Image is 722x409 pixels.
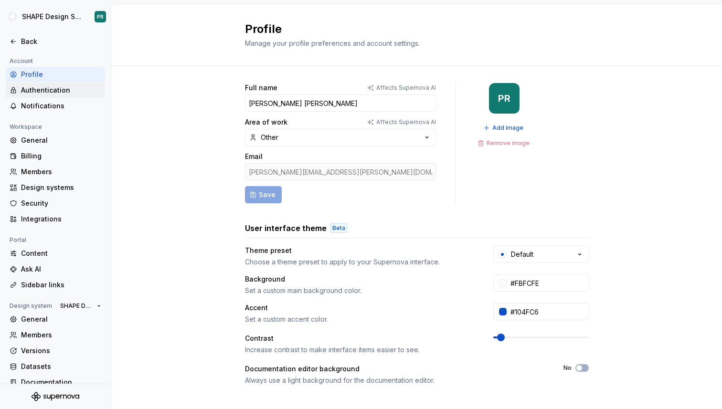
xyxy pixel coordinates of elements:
[6,359,105,374] a: Datasets
[21,199,101,208] div: Security
[245,376,546,385] div: Always use a light background for the documentation editor.
[492,124,523,132] span: Add image
[245,83,277,93] label: Full name
[21,280,101,290] div: Sidebar links
[21,330,101,340] div: Members
[21,315,101,324] div: General
[6,34,105,49] a: Back
[376,118,436,126] p: Affects Supernova AI
[245,274,476,284] div: Background
[6,67,105,82] a: Profile
[21,151,101,161] div: Billing
[245,364,546,374] div: Documentation editor background
[493,246,589,263] button: Default
[7,11,18,22] img: 1131f18f-9b94-42a4-847a-eabb54481545.png
[507,303,589,320] input: #104FC6
[21,183,101,192] div: Design systems
[245,345,476,355] div: Increase contrast to make interface items easier to see.
[6,246,105,261] a: Content
[6,234,30,246] div: Portal
[21,346,101,356] div: Versions
[245,315,476,324] div: Set a custom accent color.
[6,277,105,293] a: Sidebar links
[6,98,105,114] a: Notifications
[6,133,105,148] a: General
[21,249,101,258] div: Content
[480,121,528,135] button: Add image
[245,152,263,161] label: Email
[21,378,101,387] div: Documentation
[6,148,105,164] a: Billing
[6,343,105,358] a: Versions
[2,6,109,27] button: SHAPE Design SystemPR
[6,327,105,343] a: Members
[6,375,105,390] a: Documentation
[32,392,79,401] svg: Supernova Logo
[376,84,436,92] p: Affects Supernova AI
[6,262,105,277] a: Ask AI
[6,196,105,211] a: Security
[6,121,46,133] div: Workspace
[6,83,105,98] a: Authentication
[245,334,476,343] div: Contrast
[245,222,327,234] h3: User interface theme
[245,286,476,295] div: Set a custom main background color.
[330,223,347,233] div: Beta
[21,101,101,111] div: Notifications
[21,264,101,274] div: Ask AI
[6,211,105,227] a: Integrations
[21,85,101,95] div: Authentication
[511,250,533,259] div: Default
[21,136,101,145] div: General
[245,246,476,255] div: Theme preset
[563,364,572,372] label: No
[498,94,510,102] div: PR
[21,214,101,224] div: Integrations
[6,312,105,327] a: General
[245,257,476,267] div: Choose a theme preset to apply to your Supernova interface.
[22,12,83,21] div: SHAPE Design System
[6,180,105,195] a: Design systems
[60,302,93,310] span: SHAPE Design System
[21,70,101,79] div: Profile
[245,21,577,37] h2: Profile
[6,55,37,67] div: Account
[21,37,101,46] div: Back
[6,164,105,179] a: Members
[21,362,101,371] div: Datasets
[21,167,101,177] div: Members
[245,117,287,127] label: Area of work
[245,303,476,313] div: Accent
[97,13,104,21] div: PR
[245,39,420,47] span: Manage your profile preferences and account settings.
[261,133,278,142] div: Other
[6,300,56,312] div: Design system
[507,274,589,292] input: #FFFFFF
